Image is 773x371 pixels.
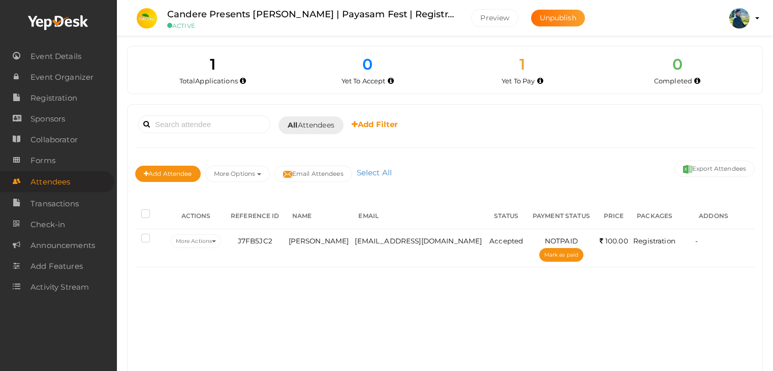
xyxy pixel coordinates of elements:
[30,214,65,235] span: Check-in
[171,234,221,248] button: More Actions
[631,204,693,229] th: PACKAGES
[537,78,543,84] i: Accepted by organizer and yet to make payment
[352,204,486,229] th: EMAIL
[195,77,238,85] span: Applications
[354,168,394,177] a: Select All
[683,165,692,174] img: excel.svg
[471,9,518,27] button: Preview
[283,170,292,179] img: mail-filled.svg
[231,212,280,220] span: REFERENCE ID
[545,237,578,245] span: NOTPAID
[597,204,631,229] th: PRICE
[168,204,224,229] th: ACTIONS
[210,55,215,74] span: 1
[342,77,386,85] span: Yet To Accept
[654,77,692,85] span: Completed
[693,204,755,229] th: ADDONS
[205,166,270,182] button: More Options
[526,204,597,229] th: PAYMENT STATUS
[362,55,373,74] span: 0
[288,120,297,130] b: All
[179,77,238,85] span: Total
[30,130,78,150] span: Collaborator
[633,237,675,245] span: Registration
[135,166,201,182] button: Add Attendee
[30,256,83,276] span: Add Features
[289,237,349,245] span: [PERSON_NAME]
[489,237,523,245] span: Accepted
[30,88,77,108] span: Registration
[274,166,352,182] button: Email Attendees
[672,55,683,74] span: 0
[288,120,334,131] span: Attendees
[539,248,583,262] button: Mark as paid
[388,78,394,84] i: Yet to be accepted by organizer
[674,161,755,177] button: Export Attendees
[30,150,55,171] span: Forms
[30,67,94,87] span: Event Organizer
[30,235,95,256] span: Announcements
[531,10,585,26] button: Unpublish
[30,194,79,214] span: Transactions
[286,204,353,229] th: NAME
[695,237,698,245] span: -
[352,119,398,129] b: Add Filter
[167,22,456,29] small: ACTIVE
[729,8,750,28] img: ACg8ocImFeownhHtboqxd0f2jP-n9H7_i8EBYaAdPoJXQiB63u4xhcvD=s100
[30,172,70,192] span: Attendees
[519,55,525,74] span: 1
[544,252,578,258] span: Mark as paid
[138,115,270,133] input: Search attendee
[240,78,246,84] i: Total number of applications
[694,78,700,84] i: Accepted and completed payment succesfully
[502,77,535,85] span: Yet To Pay
[540,13,576,22] span: Unpublish
[167,7,456,22] label: Candere Presents [PERSON_NAME] | Payasam Fest | Registration
[487,204,526,229] th: STATUS
[238,237,272,245] span: J7FB5JC2
[30,109,65,129] span: Sponsors
[600,237,628,245] span: 100.00
[30,46,81,67] span: Event Details
[355,237,482,245] span: [EMAIL_ADDRESS][DOMAIN_NAME]
[30,277,89,297] span: Activity Stream
[137,8,157,28] img: PPFXFEEN_small.png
